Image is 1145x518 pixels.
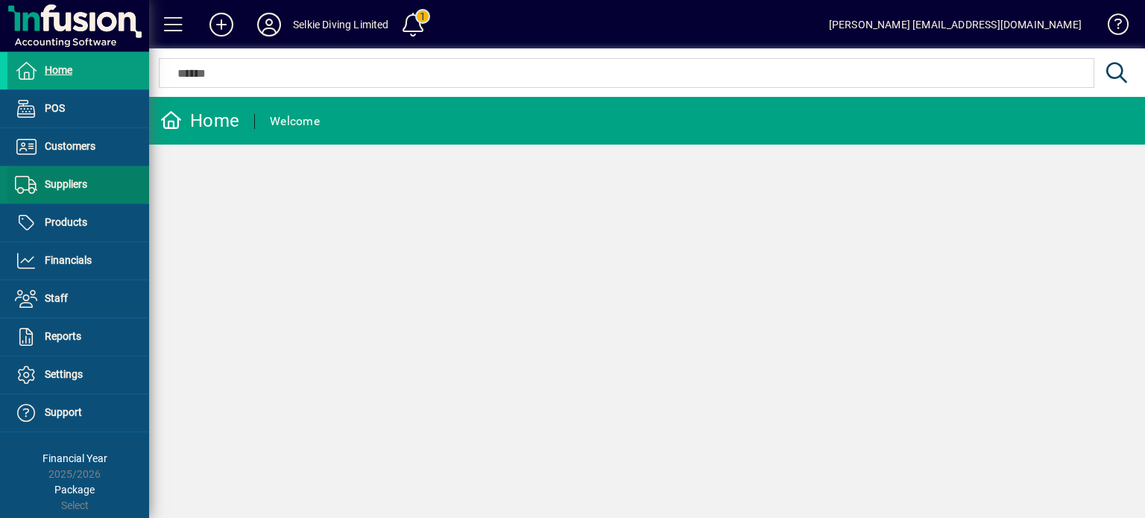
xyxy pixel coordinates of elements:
[45,254,92,266] span: Financials
[7,204,149,241] a: Products
[7,280,149,318] a: Staff
[7,90,149,127] a: POS
[42,452,107,464] span: Financial Year
[7,128,149,165] a: Customers
[293,13,389,37] div: Selkie Diving Limited
[45,216,87,228] span: Products
[7,242,149,279] a: Financials
[1097,3,1126,51] a: Knowledge Base
[45,406,82,418] span: Support
[45,330,81,342] span: Reports
[198,11,245,38] button: Add
[7,394,149,432] a: Support
[7,356,149,394] a: Settings
[45,64,72,76] span: Home
[45,102,65,114] span: POS
[160,109,239,133] div: Home
[7,166,149,203] a: Suppliers
[45,292,68,304] span: Staff
[54,484,95,496] span: Package
[270,110,320,133] div: Welcome
[7,318,149,356] a: Reports
[45,178,87,190] span: Suppliers
[245,11,293,38] button: Profile
[829,13,1082,37] div: [PERSON_NAME] [EMAIL_ADDRESS][DOMAIN_NAME]
[45,368,83,380] span: Settings
[45,140,95,152] span: Customers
